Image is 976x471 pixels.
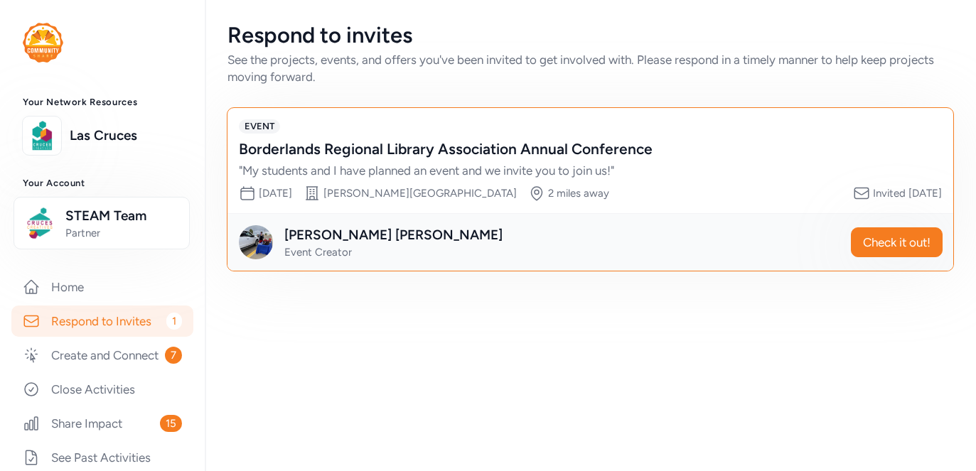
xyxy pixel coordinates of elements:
[23,23,63,63] img: logo
[65,206,181,226] span: STEAM Team
[11,408,193,439] a: Share Impact15
[166,313,182,330] span: 1
[11,271,193,303] a: Home
[863,234,931,251] span: Check it out!
[284,246,352,259] span: Event Creator
[259,187,292,200] span: [DATE]
[165,347,182,364] span: 7
[160,415,182,432] span: 15
[239,119,280,134] span: EVENT
[14,197,190,249] button: STEAM TeamPartner
[323,186,517,200] div: [PERSON_NAME][GEOGRAPHIC_DATA]
[548,186,609,200] div: 2 miles away
[65,226,181,240] span: Partner
[26,120,58,151] img: logo
[851,227,943,257] button: Check it out!
[873,186,942,200] div: Invited [DATE]
[239,162,913,179] div: " My students and I have planned an event and we invite you to join us! "
[23,178,182,189] h3: Your Account
[239,139,913,159] div: Borderlands Regional Library Association Annual Conference
[23,97,182,108] h3: Your Network Resources
[11,374,193,405] a: Close Activities
[70,126,182,146] a: Las Cruces
[284,225,503,245] div: [PERSON_NAME] [PERSON_NAME]
[227,23,953,48] div: Respond to invites
[227,51,953,85] div: See the projects, events, and offers you've been invited to get involved with. Please respond in ...
[239,225,273,259] img: Avatar
[11,305,193,337] a: Respond to Invites1
[11,340,193,371] a: Create and Connect7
